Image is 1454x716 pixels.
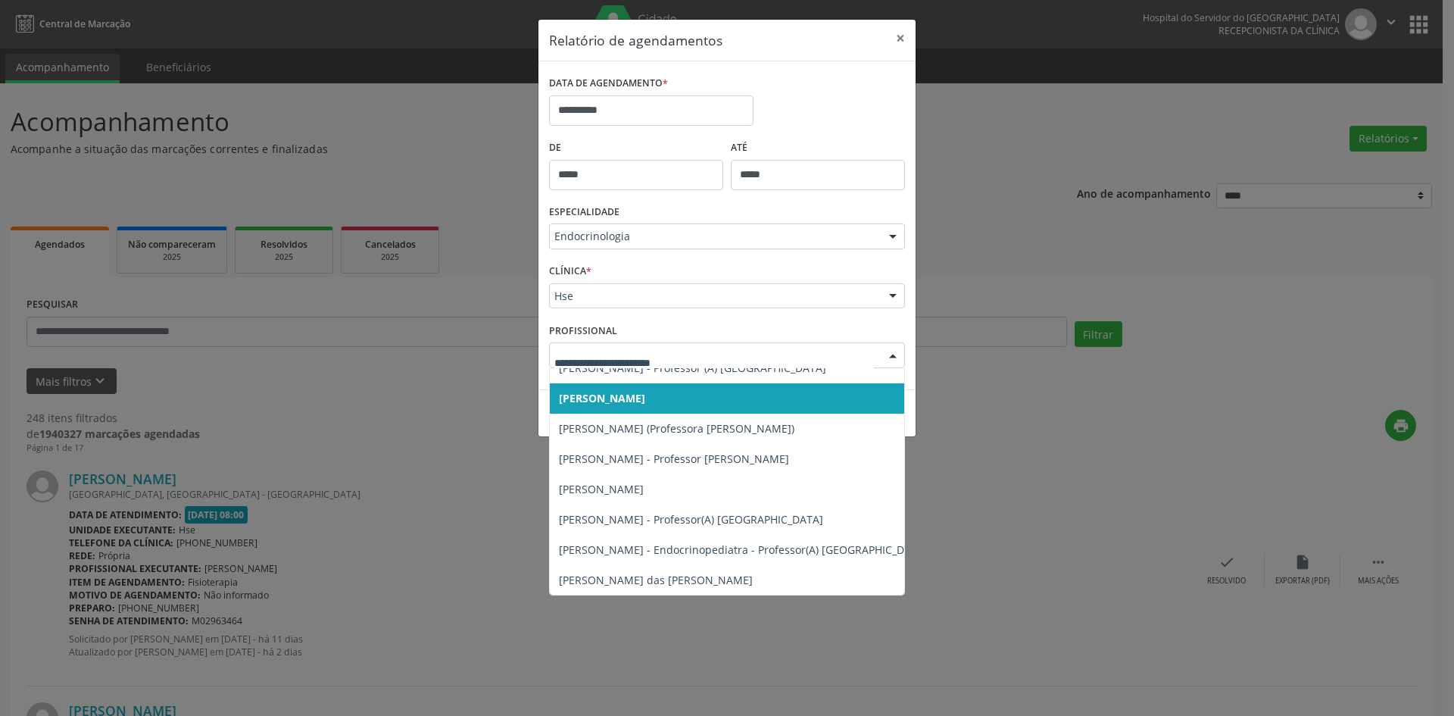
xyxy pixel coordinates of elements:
span: [PERSON_NAME] [559,391,645,405]
span: [PERSON_NAME] das [PERSON_NAME] [559,573,753,587]
h5: Relatório de agendamentos [549,30,722,50]
span: [PERSON_NAME] [559,482,644,496]
label: PROFISSIONAL [549,319,617,342]
button: Close [885,20,916,57]
label: ATÉ [731,136,905,160]
label: CLÍNICA [549,260,591,283]
label: DATA DE AGENDAMENTO [549,72,668,95]
span: Endocrinologia [554,229,874,244]
span: [PERSON_NAME] - Professor [PERSON_NAME] [559,452,789,466]
label: De [549,136,723,160]
span: Hse [554,289,874,304]
span: [PERSON_NAME] - Professor (A) [GEOGRAPHIC_DATA] [559,361,826,375]
span: [PERSON_NAME] (Professora [PERSON_NAME]) [559,421,794,436]
label: ESPECIALIDADE [549,201,619,224]
span: [PERSON_NAME] - Professor(A) [GEOGRAPHIC_DATA] [559,512,823,527]
span: [PERSON_NAME] - Endocrinopediatra - Professor(A) [GEOGRAPHIC_DATA] [559,542,928,557]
